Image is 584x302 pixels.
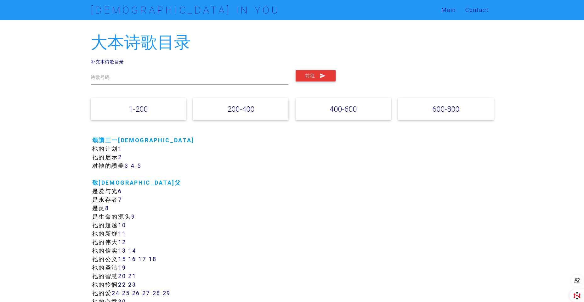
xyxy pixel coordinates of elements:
a: 600-800 [432,104,459,114]
a: 21 [128,272,136,280]
a: 24 [112,289,120,297]
a: 27 [142,289,150,297]
a: 18 [149,255,156,263]
a: 4 [131,162,135,169]
a: 17 [138,255,146,263]
a: 补充本诗歌目录 [91,59,124,65]
a: 8 [105,204,109,212]
a: 200-400 [227,104,254,114]
a: 敬[DEMOGRAPHIC_DATA]父 [92,179,181,186]
a: 颂讚三一[DEMOGRAPHIC_DATA] [92,137,195,144]
a: 5 [137,162,141,169]
a: 20 [118,272,126,280]
a: 28 [153,289,161,297]
a: 22 [118,281,126,288]
a: 6 [118,187,122,195]
a: 26 [132,289,140,297]
a: 12 [118,238,126,246]
a: 2 [118,154,122,161]
a: 16 [128,255,136,263]
a: 19 [118,264,126,271]
label: 诗歌号码 [91,74,110,81]
a: 9 [131,213,135,220]
a: 23 [128,281,136,288]
a: 3 [125,162,129,169]
h2: 大本诗歌目录 [91,33,494,52]
button: 前往 [296,70,336,81]
a: 400-600 [330,104,357,114]
a: 1-200 [129,104,148,114]
a: 7 [118,196,122,203]
a: 14 [128,247,136,254]
a: 10 [118,221,126,229]
a: 29 [163,289,171,297]
a: 11 [118,230,126,237]
a: 25 [122,289,130,297]
a: 15 [118,255,126,263]
a: 1 [118,145,122,152]
a: 13 [118,247,126,254]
